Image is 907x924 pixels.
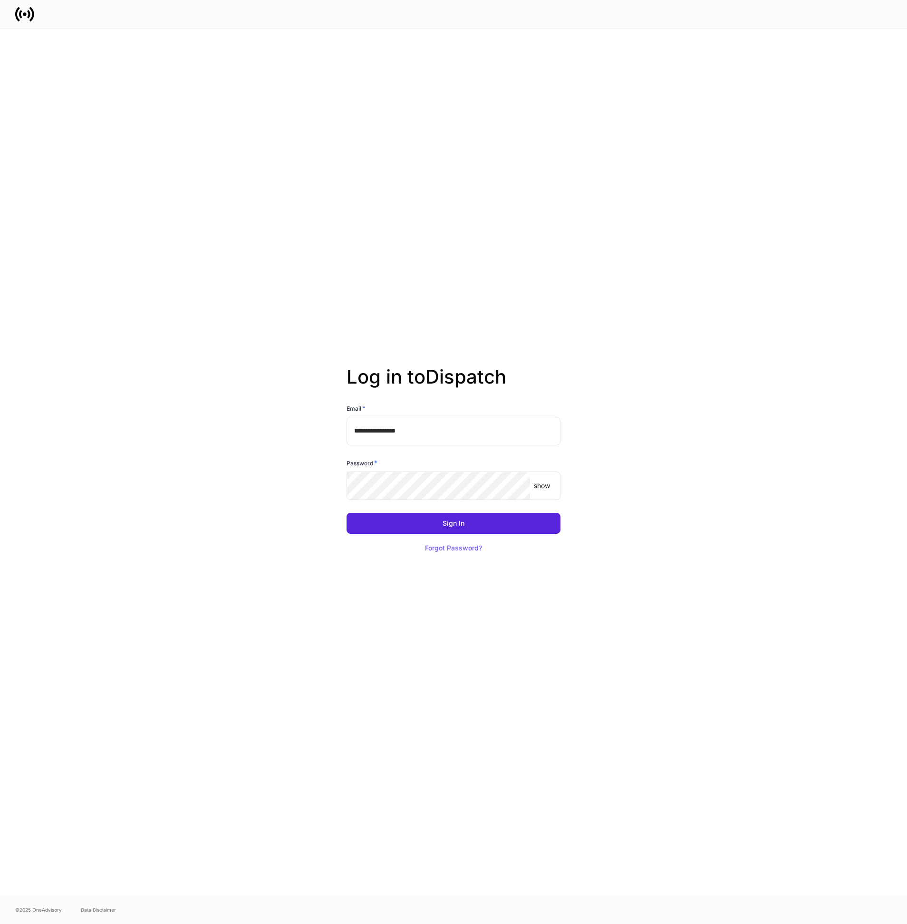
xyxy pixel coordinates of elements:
[443,520,464,527] div: Sign In
[347,458,377,468] h6: Password
[347,513,560,534] button: Sign In
[534,481,550,491] p: show
[81,906,116,914] a: Data Disclaimer
[15,906,62,914] span: © 2025 OneAdvisory
[347,366,560,404] h2: Log in to Dispatch
[425,545,482,551] div: Forgot Password?
[413,538,494,558] button: Forgot Password?
[347,404,366,413] h6: Email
